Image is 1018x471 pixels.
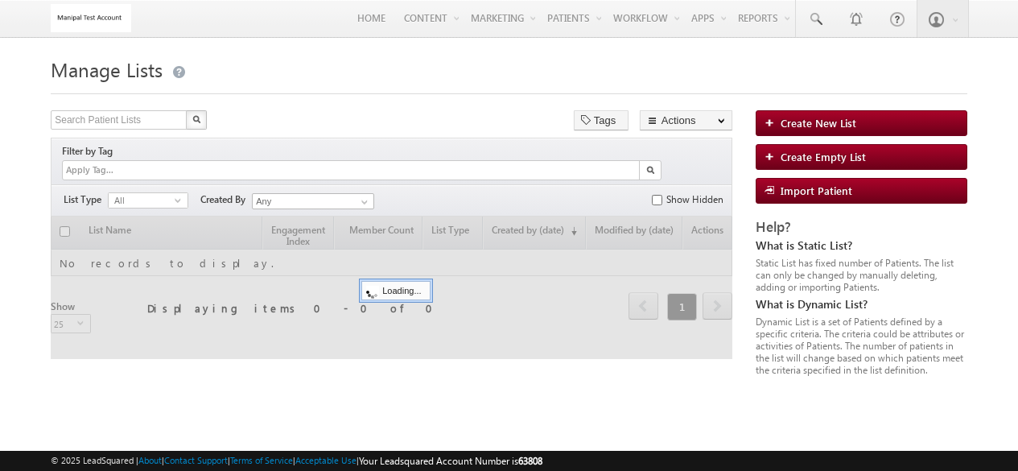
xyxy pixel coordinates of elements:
span: 63808 [518,455,542,467]
span: Create Empty List [781,150,866,163]
a: Contact Support [164,455,228,465]
div: Loading... [361,281,430,300]
img: import_icon.png [765,185,781,195]
img: Custom Logo [51,4,131,32]
span: Created By [200,192,252,207]
div: Filter by Tag [62,143,118,160]
a: About [138,455,162,465]
img: Search [192,115,200,123]
a: Import Patient [756,178,967,204]
div: Static List has fixed number of Patients. The list can only be changed by manually deleting, addi... [756,257,967,293]
a: Terms of Service [230,455,293,465]
img: add_icon.png [765,118,781,127]
span: Your Leadsquared Account Number is [359,455,542,467]
div: Dynamic List is a set of Patients defined by a specific criteria. The criteria could be attribute... [756,316,967,376]
label: Show Hidden [666,192,723,207]
span: Manage Lists [51,56,163,82]
div: What is Dynamic List? [756,297,967,312]
div: Help? [756,220,967,234]
img: Search [646,166,654,174]
input: Type to Search [252,193,374,209]
span: List Type [64,192,108,207]
img: add_icon.png [765,151,781,161]
a: Show All Items [352,194,373,210]
span: All [109,193,175,208]
span: Import Patient [781,184,852,197]
a: Acceptable Use [295,455,357,465]
button: Actions [640,110,732,130]
div: What is Static List? [756,238,967,253]
input: Apply Tag... [64,163,160,177]
span: © 2025 LeadSquared | | | | | [51,453,542,469]
span: Create New List [781,116,856,130]
button: Tags [574,110,629,130]
span: select [175,196,188,204]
